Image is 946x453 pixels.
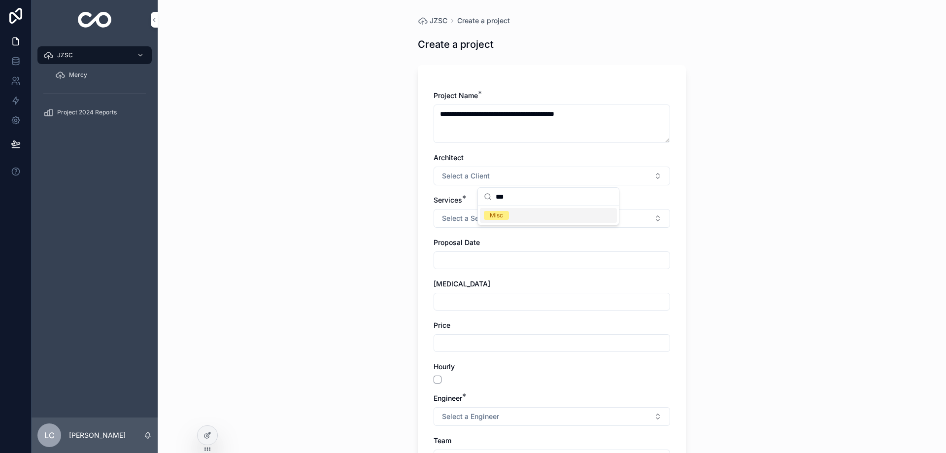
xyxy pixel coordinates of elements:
span: JZSC [430,16,447,26]
h1: Create a project [418,37,494,51]
a: Create a project [457,16,510,26]
span: Hourly [434,362,455,371]
span: Select a Services [442,213,499,223]
a: Mercy [49,66,152,84]
span: Project 2024 Reports [57,108,117,116]
span: Proposal Date [434,238,480,246]
span: [MEDICAL_DATA] [434,279,490,288]
div: scrollable content [32,39,158,134]
span: Services [434,196,462,204]
button: Select Button [434,407,670,426]
a: JZSC [37,46,152,64]
p: [PERSON_NAME] [69,430,126,440]
span: Architect [434,153,464,162]
button: Select Button [434,209,670,228]
span: Select a Client [442,171,490,181]
span: Engineer [434,394,462,402]
img: App logo [78,12,112,28]
span: Project Name [434,91,478,100]
button: Select Button [434,167,670,185]
a: JZSC [418,16,447,26]
span: LC [44,429,55,441]
div: Misc [490,211,503,220]
span: Select a Engineer [442,412,499,421]
a: Project 2024 Reports [37,104,152,121]
span: Mercy [69,71,87,79]
div: Suggestions [478,206,619,225]
span: Team [434,436,451,445]
span: JZSC [57,51,73,59]
span: Price [434,321,450,329]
